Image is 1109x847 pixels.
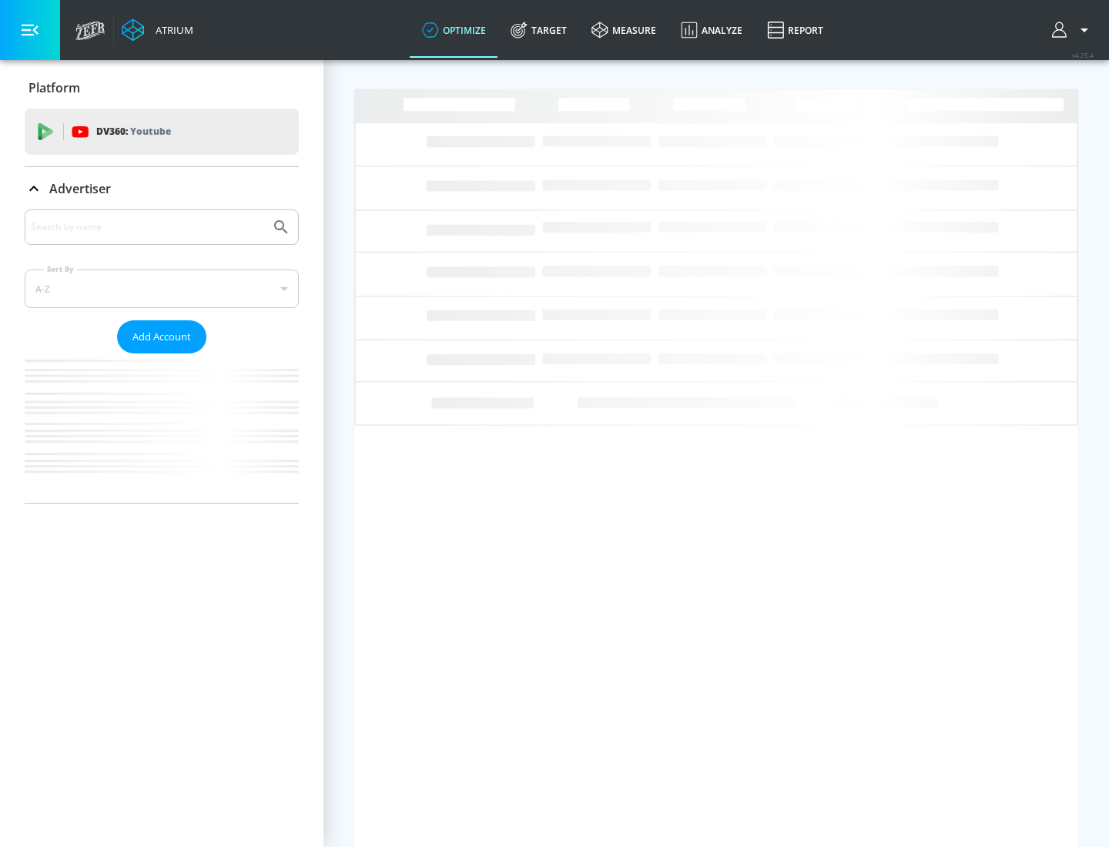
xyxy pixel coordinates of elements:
a: optimize [410,2,498,58]
span: Add Account [132,328,191,346]
label: Sort By [44,264,77,274]
p: Youtube [130,123,171,139]
div: Platform [25,66,299,109]
nav: list of Advertiser [25,353,299,503]
div: Advertiser [25,209,299,503]
p: Platform [28,79,80,96]
div: Advertiser [25,167,299,210]
div: DV360: Youtube [25,109,299,155]
span: v 4.25.4 [1072,51,1094,59]
p: Advertiser [49,180,111,197]
a: Atrium [122,18,193,42]
div: Atrium [149,23,193,37]
div: A-Z [25,269,299,308]
a: measure [579,2,668,58]
button: Add Account [117,320,206,353]
a: Report [755,2,836,58]
input: Search by name [31,217,264,237]
a: Analyze [668,2,755,58]
a: Target [498,2,579,58]
p: DV360: [96,123,171,140]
